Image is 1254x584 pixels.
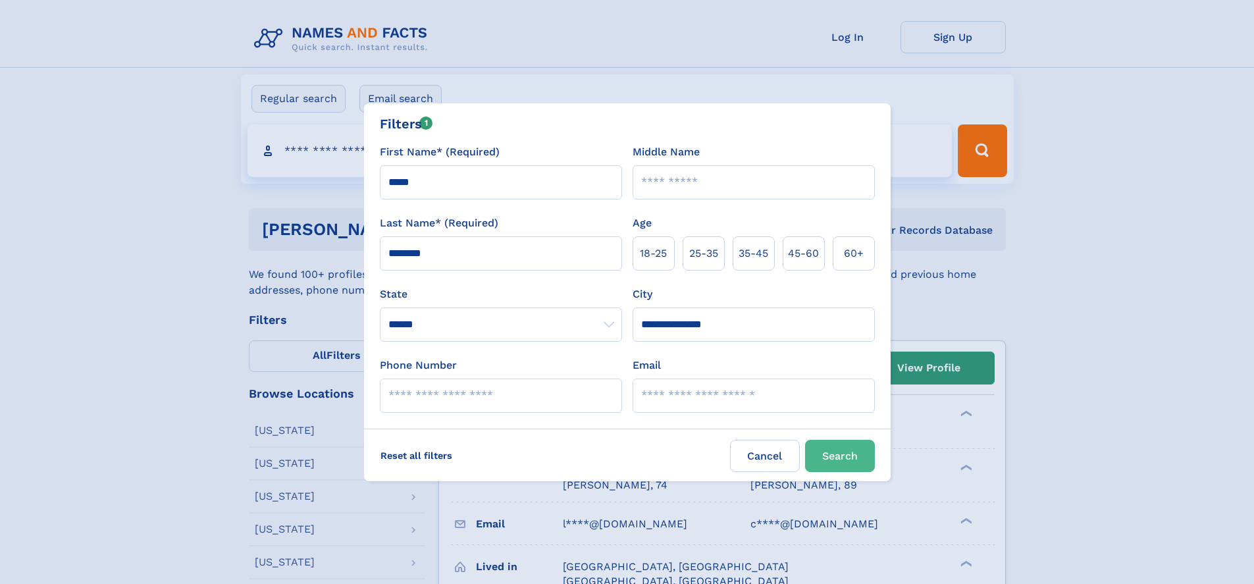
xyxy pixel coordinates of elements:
[844,246,864,261] span: 60+
[380,144,500,160] label: First Name* (Required)
[380,215,498,231] label: Last Name* (Required)
[730,440,800,472] label: Cancel
[380,358,457,373] label: Phone Number
[805,440,875,472] button: Search
[633,215,652,231] label: Age
[380,114,433,134] div: Filters
[788,246,819,261] span: 45‑60
[633,358,661,373] label: Email
[739,246,768,261] span: 35‑45
[372,440,461,471] label: Reset all filters
[689,246,718,261] span: 25‑35
[380,286,622,302] label: State
[633,286,652,302] label: City
[640,246,667,261] span: 18‑25
[633,144,700,160] label: Middle Name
